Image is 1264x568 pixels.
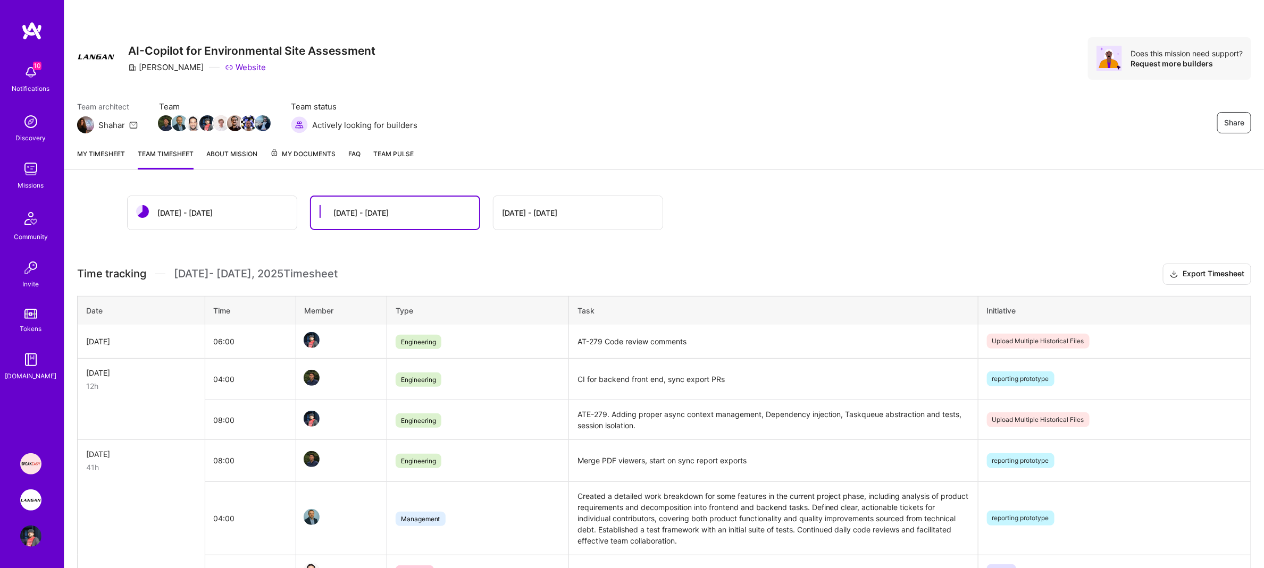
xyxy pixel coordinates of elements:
[77,116,94,133] img: Team Architect
[304,370,320,386] img: Team Member Avatar
[305,508,319,526] a: Team Member Avatar
[20,525,41,547] img: User Avatar
[396,372,441,387] span: Engineering
[18,489,44,511] a: Langan: AI-Copilot for Environmental Site Assessment
[86,336,196,347] div: [DATE]
[1217,112,1251,133] button: Share
[199,115,215,131] img: Team Member Avatar
[77,148,125,169] a: My timesheet
[312,120,417,131] span: Actively looking for builders
[20,158,41,180] img: teamwork
[5,370,57,382] div: [DOMAIN_NAME]
[396,454,441,468] span: Engineering
[225,62,266,73] a: Website
[1131,58,1243,69] div: Request more builders
[305,450,319,468] a: Team Member Avatar
[128,63,137,72] i: icon CompanyGray
[987,412,1090,427] span: Upload Multiple Historical Files
[14,231,48,242] div: Community
[159,114,173,132] a: Team Member Avatar
[387,296,568,325] th: Type
[1131,48,1243,58] div: Does this mission need support?
[1224,117,1244,128] span: Share
[291,101,417,112] span: Team status
[174,267,338,281] span: [DATE] - [DATE] , 2025 Timesheet
[304,451,320,467] img: Team Member Avatar
[205,325,296,359] td: 06:00
[200,114,214,132] a: Team Member Avatar
[296,296,387,325] th: Member
[86,380,196,392] div: 12h
[1163,264,1251,285] button: Export Timesheet
[205,296,296,325] th: Time
[396,335,441,349] span: Engineering
[214,114,228,132] a: Team Member Avatar
[21,21,43,40] img: logo
[77,37,115,75] img: Company Logo
[987,453,1054,468] span: reporting prototype
[78,296,205,325] th: Date
[568,358,978,400] td: CI for backend front end, sync export PRs
[568,400,978,440] td: ATE-279. Adding proper async context management, Dependency injection, Taskqueue abstraction and ...
[157,207,213,218] div: [DATE] - [DATE]
[158,115,174,131] img: Team Member Avatar
[20,62,41,83] img: bell
[98,120,125,131] div: Shahar
[136,205,149,218] img: status icon
[20,489,41,511] img: Langan: AI-Copilot for Environmental Site Assessment
[304,411,320,427] img: Team Member Avatar
[172,115,188,131] img: Team Member Avatar
[128,62,204,73] div: [PERSON_NAME]
[291,116,308,133] img: Actively looking for builders
[242,114,256,132] a: Team Member Avatar
[18,180,44,191] div: Missions
[20,453,41,474] img: Speakeasy: Software Engineer to help Customers write custom functions
[205,481,296,555] td: 04:00
[270,148,336,169] a: My Documents
[348,148,361,169] a: FAQ
[77,101,138,112] span: Team architect
[138,148,194,169] a: Team timesheet
[20,323,42,334] div: Tokens
[213,115,229,131] img: Team Member Avatar
[16,132,46,143] div: Discovery
[128,44,375,57] h3: AI-Copilot for Environmental Site Assessment
[987,511,1054,525] span: reporting prototype
[396,512,446,526] span: Management
[568,481,978,555] td: Created a detailed work breakdown for some features in the current project phase, including analy...
[568,325,978,359] td: AT-279 Code review comments
[187,114,200,132] a: Team Member Avatar
[86,367,196,378] div: [DATE]
[255,115,271,131] img: Team Member Avatar
[205,400,296,440] td: 08:00
[24,309,37,319] img: tokens
[18,453,44,474] a: Speakeasy: Software Engineer to help Customers write custom functions
[568,296,978,325] th: Task
[227,115,243,131] img: Team Member Avatar
[305,331,319,349] a: Team Member Avatar
[206,148,257,169] a: About Mission
[304,332,320,348] img: Team Member Avatar
[305,410,319,428] a: Team Member Avatar
[1170,269,1178,280] i: icon Download
[396,413,441,428] span: Engineering
[159,101,270,112] span: Team
[568,440,978,482] td: Merge PDF viewers, start on sync report exports
[304,509,320,525] img: Team Member Avatar
[173,114,187,132] a: Team Member Avatar
[373,148,414,169] a: Team Pulse
[373,150,414,158] span: Team Pulse
[20,349,41,370] img: guide book
[77,267,146,281] span: Time tracking
[86,448,196,460] div: [DATE]
[987,334,1090,349] span: Upload Multiple Historical Files
[86,462,196,473] div: 41h
[12,83,50,94] div: Notifications
[333,207,389,218] div: [DATE] - [DATE]
[18,206,44,231] img: Community
[228,114,242,132] a: Team Member Avatar
[18,525,44,547] a: User Avatar
[305,369,319,387] a: Team Member Avatar
[1096,46,1122,71] img: Avatar
[23,278,39,290] div: Invite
